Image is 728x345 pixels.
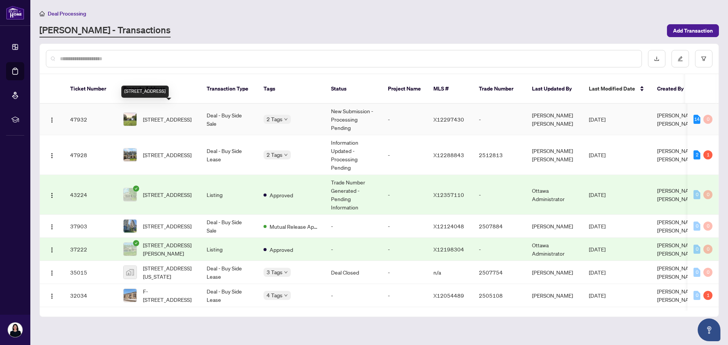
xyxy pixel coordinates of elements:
span: X12288843 [433,151,464,158]
button: Open asap [698,318,720,341]
th: Project Name [382,74,427,104]
button: Logo [46,149,58,161]
span: n/a [433,269,441,276]
button: download [648,50,665,67]
th: Property Address [117,74,201,104]
span: [PERSON_NAME] [PERSON_NAME] [657,219,698,234]
div: 1 [703,291,712,300]
span: down [284,117,288,121]
div: 0 [693,222,700,231]
span: check-circle [133,240,139,246]
td: - [382,215,427,238]
td: - [382,135,427,175]
td: Deal - Buy Side Sale [201,215,257,238]
span: down [284,270,288,274]
th: Trade Number [473,74,526,104]
td: 37222 [64,238,117,261]
img: Logo [49,153,55,159]
span: X12357110 [433,191,464,198]
td: - [325,284,382,307]
td: Information Updated - Processing Pending [325,135,382,175]
span: [DATE] [589,246,606,253]
td: New Submission - Processing Pending [325,104,382,135]
td: - [382,175,427,215]
span: [PERSON_NAME] [PERSON_NAME] [657,147,698,162]
td: 47928 [64,135,117,175]
div: 0 [693,245,700,254]
div: 14 [693,115,700,124]
td: 2507754 [473,261,526,284]
span: [STREET_ADDRESS] [143,222,191,230]
button: Add Transaction [667,24,719,37]
span: F-[STREET_ADDRESS] [143,287,195,304]
span: download [654,56,659,61]
span: [PERSON_NAME] [PERSON_NAME] [657,242,698,257]
span: [STREET_ADDRESS][US_STATE] [143,264,195,281]
div: 0 [703,268,712,277]
span: X12198304 [433,246,464,253]
button: filter [695,50,712,67]
div: 0 [703,245,712,254]
img: Logo [49,192,55,198]
span: Last Modified Date [589,84,635,93]
span: edit [678,56,683,61]
img: thumbnail-img [124,113,136,126]
td: 47932 [64,104,117,135]
span: [DATE] [589,191,606,198]
th: MLS # [427,74,473,104]
a: [PERSON_NAME] - Transactions [39,24,171,37]
td: Listing [201,238,257,261]
th: Created By [651,74,697,104]
span: [DATE] [589,292,606,299]
img: Profile Icon [8,323,22,337]
img: Logo [49,117,55,123]
span: [PERSON_NAME] [PERSON_NAME] [657,112,698,127]
td: [PERSON_NAME] [526,284,583,307]
img: thumbnail-img [124,148,136,161]
td: [PERSON_NAME] [PERSON_NAME] [526,135,583,175]
img: thumbnail-img [124,220,136,233]
td: Deal - Buy Side Lease [201,284,257,307]
span: 2 Tags [267,150,282,159]
img: thumbnail-img [124,188,136,201]
span: down [284,293,288,297]
button: Logo [46,243,58,255]
div: 0 [703,222,712,231]
span: Approved [270,245,293,254]
td: [PERSON_NAME] [526,261,583,284]
span: 4 Tags [267,291,282,300]
td: - [382,284,427,307]
td: - [382,238,427,261]
span: [STREET_ADDRESS] [143,115,191,123]
span: [STREET_ADDRESS] [143,190,191,199]
img: logo [6,6,24,20]
td: Deal - Buy Side Sale [201,104,257,135]
span: check-circle [133,186,139,192]
td: - [325,215,382,238]
td: [PERSON_NAME] [526,215,583,238]
div: 2 [693,150,700,159]
span: X12124048 [433,223,464,229]
td: Listing [201,175,257,215]
td: 2505108 [473,284,526,307]
div: 0 [693,268,700,277]
td: - [325,238,382,261]
div: [STREET_ADDRESS] [121,86,169,98]
span: home [39,11,45,16]
button: Logo [46,189,58,201]
span: Add Transaction [673,25,713,37]
th: Tags [257,74,325,104]
td: Ottawa Administrator [526,238,583,261]
button: Logo [46,289,58,301]
span: X12054489 [433,292,464,299]
th: Last Updated By [526,74,583,104]
td: - [473,238,526,261]
button: Logo [46,220,58,232]
span: [STREET_ADDRESS][PERSON_NAME] [143,241,195,258]
span: 3 Tags [267,268,282,276]
button: edit [672,50,689,67]
div: 0 [703,190,712,199]
img: thumbnail-img [124,243,136,256]
td: 35015 [64,261,117,284]
div: 0 [703,115,712,124]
